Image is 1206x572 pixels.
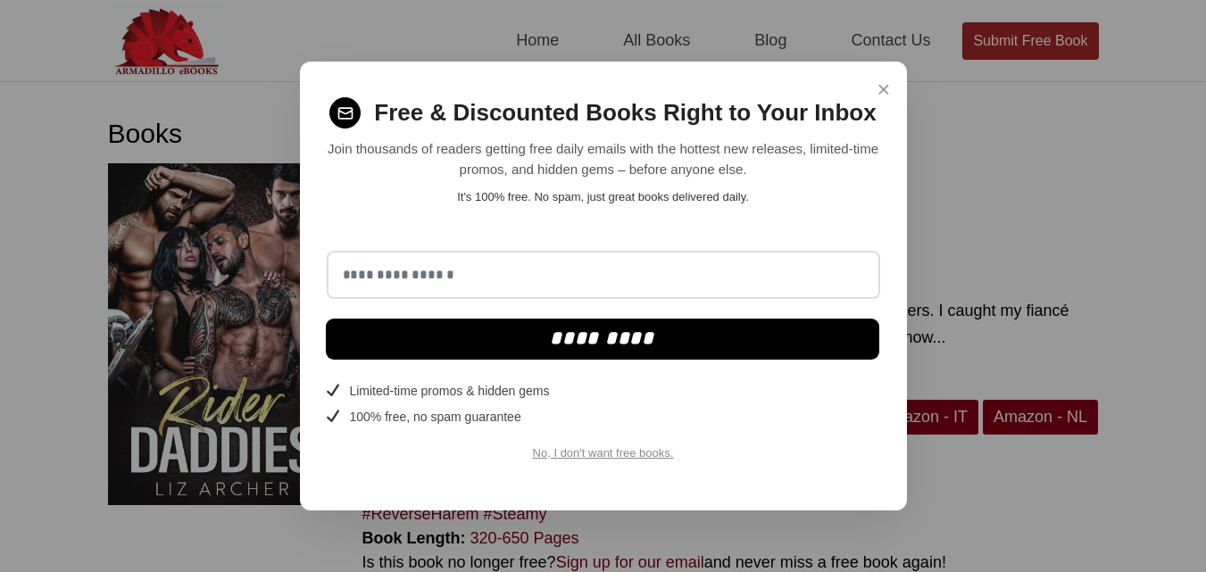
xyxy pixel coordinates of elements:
[533,446,674,460] a: No, I don't want free books.
[374,99,876,127] h2: Free & Discounted Books Right to Your Inbox
[327,382,880,401] li: Limited-time promos & hidden gems
[877,72,890,107] span: ×
[327,410,339,422] img: ✔
[327,384,339,396] img: ✔
[327,408,880,427] li: 100% free, no spam guarantee
[327,139,880,179] p: Join thousands of readers getting free daily emails with the hottest new releases, limited-time p...
[327,188,880,206] p: It's 100% free. No spam, just great books delivered daily.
